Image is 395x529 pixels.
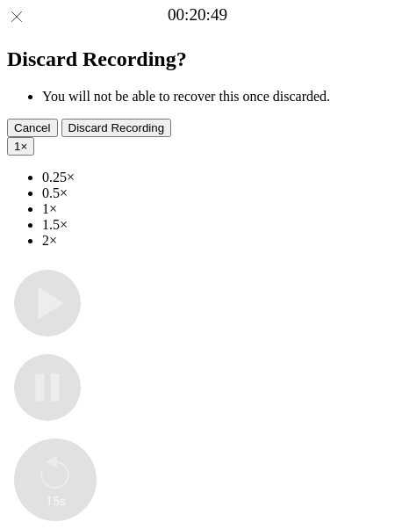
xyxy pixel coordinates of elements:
[7,119,58,137] button: Cancel
[14,140,20,153] span: 1
[61,119,172,137] button: Discard Recording
[7,47,388,71] h2: Discard Recording?
[42,170,388,185] li: 0.25×
[42,233,388,249] li: 2×
[7,137,34,156] button: 1×
[42,201,388,217] li: 1×
[42,185,388,201] li: 0.5×
[42,89,388,105] li: You will not be able to recover this once discarded.
[42,217,388,233] li: 1.5×
[168,5,227,25] a: 00:20:49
